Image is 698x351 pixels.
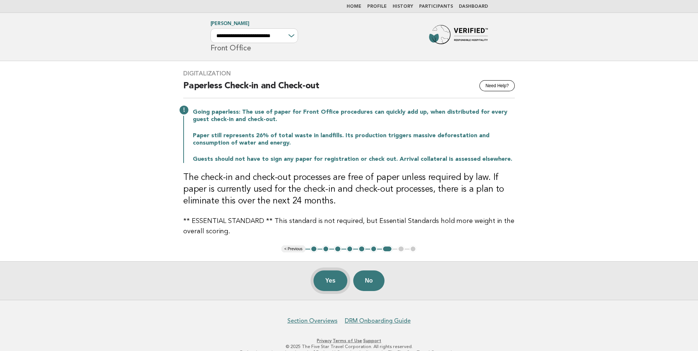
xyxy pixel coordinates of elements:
p: · · [124,338,574,344]
a: Terms of Use [333,338,362,343]
a: Dashboard [459,4,488,9]
h2: Paperless Check-in and Check-out [183,80,515,98]
a: Home [347,4,361,9]
h3: The check-in and check-out processes are free of paper unless required by law. If paper is curren... [183,172,515,207]
p: Going paperless: The use of paper for Front Office procedures can quickly add up, when distribute... [193,109,515,123]
a: History [393,4,413,9]
a: Privacy [317,338,332,343]
p: © 2025 The Five Star Travel Corporation. All rights reserved. [124,344,574,350]
h1: Front Office [210,22,298,52]
a: Participants [419,4,453,9]
button: Need Help? [479,80,514,91]
a: [PERSON_NAME] [210,21,249,26]
button: 5 [358,245,365,253]
button: 7 [382,245,393,253]
p: ** ESSENTIAL STANDARD ** This standard is not required, but Essential Standards hold more weight ... [183,216,515,237]
button: Yes [313,270,347,291]
button: 2 [322,245,330,253]
button: < Previous [281,245,305,253]
p: Guests should not have to sign any paper for registration or check out. Arrival collateral is ass... [193,156,515,163]
a: Section Overviews [287,317,337,325]
a: Profile [367,4,387,9]
button: 4 [346,245,354,253]
img: Forbes Travel Guide [429,25,488,49]
button: 6 [370,245,378,253]
a: Support [363,338,381,343]
p: Paper still represents 26% of total waste in landfills. Its production triggers massive deforesta... [193,132,515,147]
button: 3 [334,245,341,253]
h3: Digitalization [183,70,515,77]
button: 1 [310,245,318,253]
a: DRM Onboarding Guide [345,317,411,325]
button: No [353,270,385,291]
